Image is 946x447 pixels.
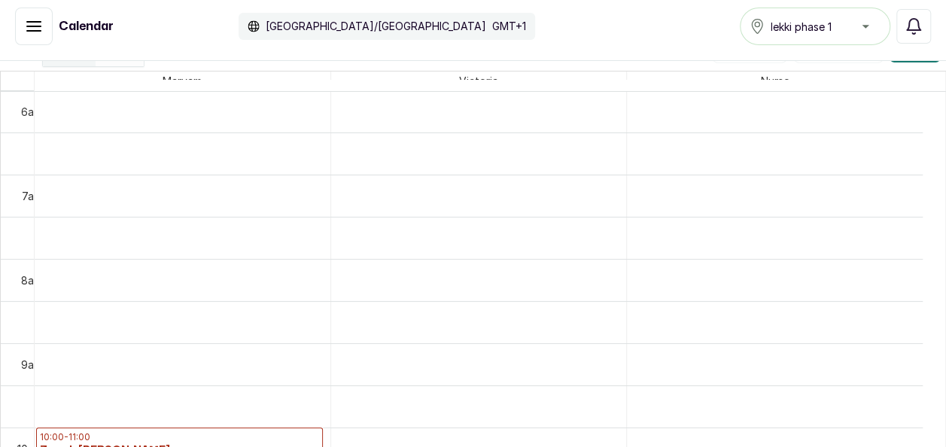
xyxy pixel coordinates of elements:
[19,188,45,204] div: 7am
[18,357,45,372] div: 9am
[456,71,501,90] span: Victoria
[740,8,890,45] button: lekki phase 1
[266,19,486,34] p: [GEOGRAPHIC_DATA]/[GEOGRAPHIC_DATA]
[758,71,792,90] span: Nurse
[771,19,832,35] span: lekki phase 1
[492,19,526,34] p: GMT+1
[59,17,114,35] h1: Calendar
[40,431,319,443] p: 10:00 - 11:00
[18,272,45,288] div: 8am
[160,71,205,90] span: Maryam
[18,104,45,120] div: 6am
